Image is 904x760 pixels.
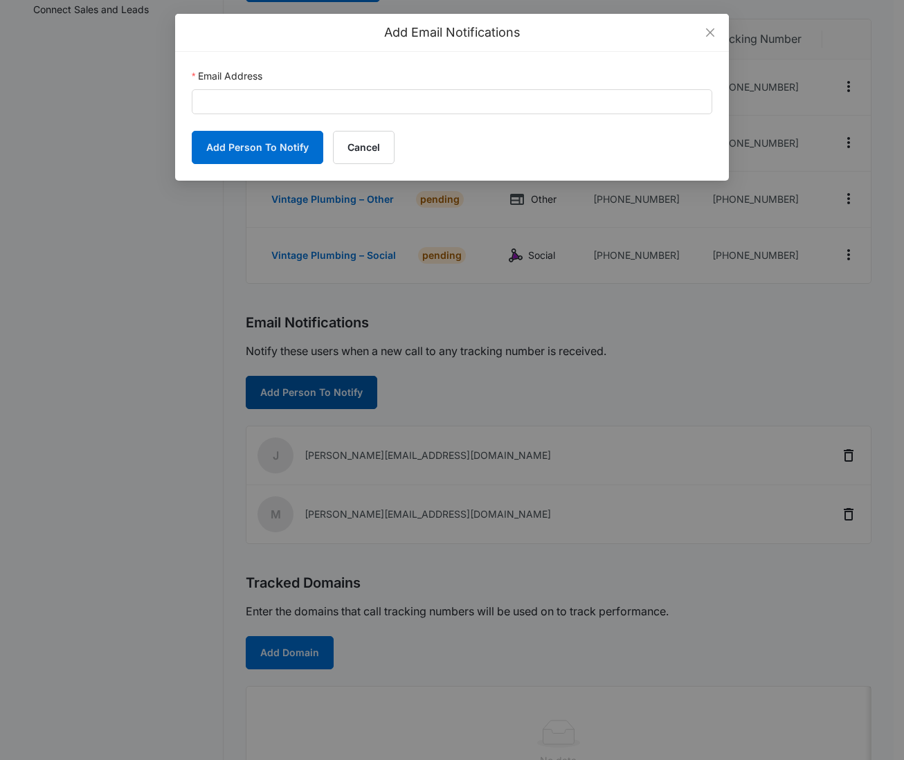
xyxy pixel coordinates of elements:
[333,131,395,164] button: Cancel
[192,89,712,114] input: Email Address
[192,69,262,84] label: Email Address
[192,131,323,164] button: Add Person To Notify
[192,25,712,40] div: Add Email Notifications
[691,14,729,51] button: Close
[705,27,716,38] span: close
